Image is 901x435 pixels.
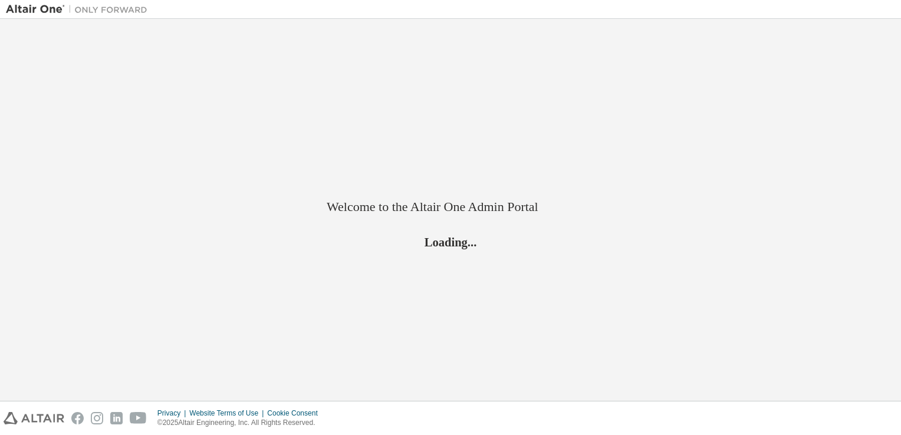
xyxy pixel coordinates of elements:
img: linkedin.svg [110,412,123,424]
img: instagram.svg [91,412,103,424]
p: © 2025 Altair Engineering, Inc. All Rights Reserved. [157,418,325,428]
h2: Loading... [327,235,574,250]
div: Privacy [157,408,189,418]
img: youtube.svg [130,412,147,424]
img: facebook.svg [71,412,84,424]
img: altair_logo.svg [4,412,64,424]
div: Cookie Consent [267,408,324,418]
img: Altair One [6,4,153,15]
div: Website Terms of Use [189,408,267,418]
h2: Welcome to the Altair One Admin Portal [327,199,574,215]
